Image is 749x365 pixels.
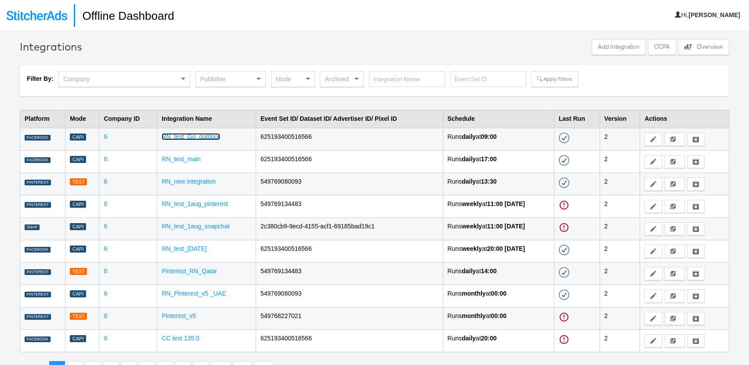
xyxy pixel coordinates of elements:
[648,39,676,57] a: CCPA
[162,133,220,140] a: RN_test_Go_outdoor
[505,200,525,207] strong: [DATE]
[600,150,640,173] td: 2
[505,245,525,252] strong: [DATE]
[443,285,554,307] td: Runs at
[70,268,87,275] div: Test
[487,223,503,230] strong: 11:00
[25,336,51,343] div: FACEBOOK
[256,128,443,150] td: 625193400516566
[104,267,107,275] a: 6
[462,245,482,252] strong: weekly
[104,245,107,252] a: 6
[162,155,201,163] a: RN_test_main
[162,290,226,297] a: RN_Pinterest_v5 _UAE
[104,312,107,319] a: 6
[505,223,525,230] strong: [DATE]
[491,312,507,319] strong: 00:00
[320,72,363,87] div: Archived
[256,173,443,195] td: 549769080093
[462,223,482,230] strong: weekly
[678,39,729,57] a: Overview
[162,312,196,319] a: Pinterest_v5
[443,173,554,195] td: Runs at
[25,269,51,275] div: PINTEREST
[592,39,646,55] button: Add Integration
[20,110,65,128] th: Platform
[487,245,503,252] strong: 20:00
[443,150,554,173] td: Runs at
[369,71,445,87] input: Integration Name
[162,223,229,230] a: RN_test_1aug_snapchat
[99,110,157,128] th: Company ID
[678,39,729,55] button: Overview
[600,262,640,285] td: 2
[70,134,86,141] div: Capi
[25,157,51,163] div: FACEBOOK
[554,110,600,128] th: Last Run
[443,110,554,128] th: Schedule
[70,313,87,320] div: Test
[600,217,640,240] td: 2
[25,247,51,253] div: FACEBOOK
[104,200,107,207] a: 6
[162,335,199,342] a: CC test 135.0
[70,156,86,163] div: Capi
[256,217,443,240] td: 2c380cb9-9ecd-4155-acf1-69185bad19c1
[104,155,107,163] a: 6
[462,290,485,297] strong: monthly
[25,224,40,231] div: SNAP
[491,290,507,297] strong: 00:00
[443,262,554,285] td: Runs at
[70,201,86,208] div: Capi
[70,223,86,231] div: Capi
[462,133,476,140] strong: daily
[600,195,640,217] td: 2
[256,150,443,173] td: 625193400516566
[481,133,497,140] strong: 09:00
[443,128,554,150] td: Runs at
[600,307,640,329] td: 2
[600,285,640,307] td: 2
[600,128,640,150] td: 2
[462,335,476,342] strong: daily
[531,71,578,87] button: Apply Filters
[162,267,217,275] a: Pinterest_RN_Qatar
[104,133,107,140] a: 6
[256,262,443,285] td: 549769134483
[640,110,729,128] th: Actions
[443,307,554,329] td: Runs at
[256,307,443,329] td: 549768227021
[25,202,51,208] div: PINTEREST
[443,217,554,240] td: Runs at
[462,267,476,275] strong: daily
[487,200,503,207] strong: 11:00
[162,245,206,252] a: RN_test_[DATE]
[462,200,482,207] strong: weekly
[157,110,256,128] th: Integration Name
[443,195,554,217] td: Runs at
[162,200,228,207] a: RN_test_1aug_pinterest
[25,135,51,141] div: FACEBOOK
[256,329,443,352] td: 625193400516566
[689,11,740,18] b: [PERSON_NAME]
[443,329,554,352] td: Runs at
[70,178,87,186] div: Test
[481,178,497,185] strong: 13:30
[443,240,554,262] td: Runs at
[600,240,640,262] td: 2
[74,4,174,27] h1: Offline Dashboard
[256,240,443,262] td: 625193400516566
[600,329,640,352] td: 2
[25,180,51,186] div: PINTEREST
[25,292,51,298] div: PINTEREST
[462,178,476,185] strong: daily
[70,290,86,298] div: Capi
[7,11,67,20] img: StitcherAds
[65,110,99,128] th: Mode
[256,195,443,217] td: 549769134483
[592,39,646,57] a: Add Integration
[600,173,640,195] td: 2
[25,314,51,320] div: PINTEREST
[271,72,315,87] div: Mode
[600,110,640,128] th: Version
